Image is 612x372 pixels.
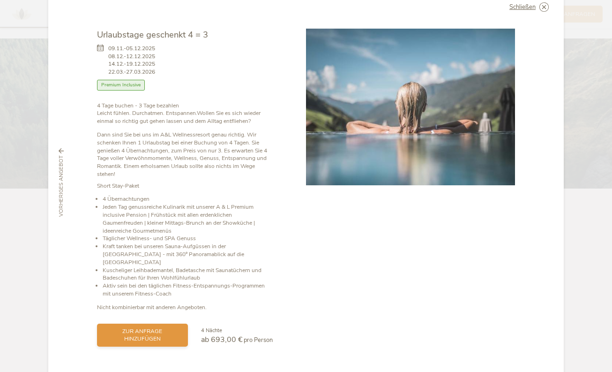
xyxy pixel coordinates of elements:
[104,327,180,343] span: zur Anfrage hinzufügen
[97,102,179,109] b: 4 Tage buchen - 3 Tage bezahlen
[201,334,243,345] span: ab 693,00 €
[97,102,273,125] p: Leicht fühlen. Durchatmen. Entspannen.
[108,45,155,76] span: 09.11.-05.12.2025 08.12.-12.12.2025 14.12.-19.12.2025 22.03.-27.03.2026
[103,235,273,243] li: Täglicher Wellness- und SPA Genuss
[103,282,273,298] li: Aktiv sein bei den täglichen Fitness-Entspannungs-Programmen mit unserem Fitness-Coach
[103,195,273,203] li: 4 Übernachtungen
[244,336,273,344] span: pro Person
[97,304,207,311] strong: Nicht kombinierbar mit anderen Angeboten.
[103,243,273,266] li: Kraft tanken bei unseren Sauna-Aufgüssen in der [GEOGRAPHIC_DATA] - mit 360° Panoramablick auf di...
[103,203,273,235] li: Jeden Tag genussreiche Kulinarik mit unserer A & L Premium inclusive Pension | Frühstück mit alle...
[97,80,145,91] span: Premium Inclusive
[58,155,65,217] span: vorheriges Angebot
[97,131,273,178] p: Dann sind Sie bei uns im A&L Wellnessresort genau richtig. Wir schenken Ihnen 1 Urlaubstag bei ei...
[97,109,261,125] strong: Wollen Sie es sich wieder einmal so richtig gut gehen lassen und dem Alltag entfliehen?
[103,266,273,282] li: Kuscheliger Leihbademantel, Badetasche mit Saunatüchern und Badeschuhen für Ihren Wohlfühlurlaub
[201,327,222,334] span: 4 Nächte
[306,29,515,185] img: Urlaubstage geschenkt 4 = 3
[97,29,208,40] span: Urlaubstage geschenkt 4 = 3
[97,182,139,190] strong: Short Stay-Paket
